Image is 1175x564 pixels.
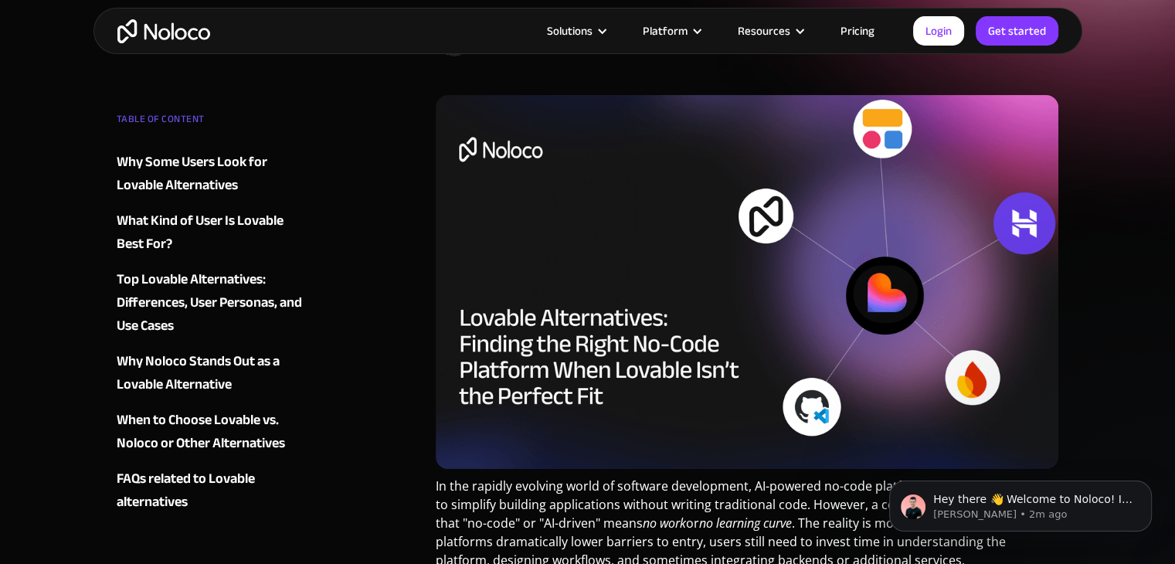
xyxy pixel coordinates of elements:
[117,19,210,43] a: home
[976,16,1058,46] a: Get started
[547,21,593,41] div: Solutions
[528,21,623,41] div: Solutions
[117,209,304,256] a: What Kind of User Is Lovable Best For?
[913,16,964,46] a: Login
[866,448,1175,556] iframe: Intercom notifications message
[623,21,718,41] div: Platform
[117,107,304,138] div: TABLE OF CONTENT
[117,268,304,338] a: Top Lovable Alternatives: Differences, User Personas, and Use Cases‍
[117,350,304,396] a: Why Noloco Stands Out as a Lovable Alternative
[821,21,894,41] a: Pricing
[738,21,790,41] div: Resources
[699,515,792,532] em: no learning curve
[117,467,304,514] a: FAQs related to Lovable alternatives
[643,515,686,532] em: no work
[643,21,688,41] div: Platform
[718,21,821,41] div: Resources
[117,151,304,197] a: Why Some Users Look for Lovable Alternatives
[117,409,304,455] a: When to Choose Lovable vs. Noloco or Other Alternatives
